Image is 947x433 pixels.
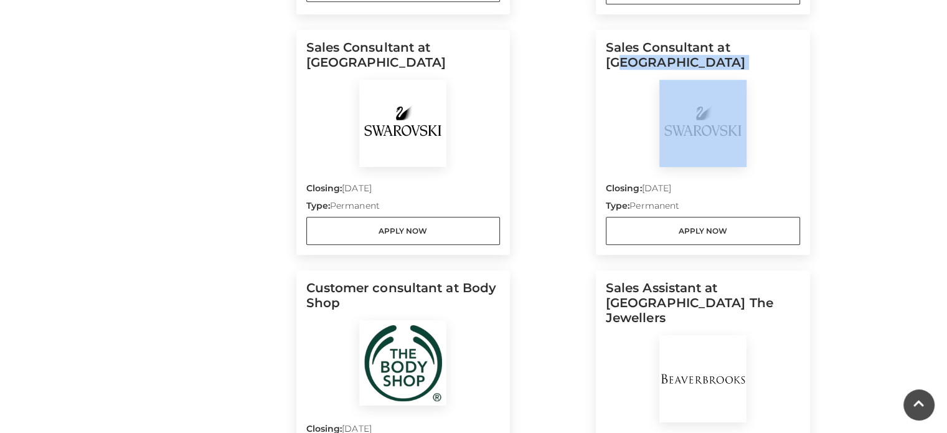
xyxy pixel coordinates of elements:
img: Swarovski [659,80,747,167]
img: Swarovski [359,80,446,167]
strong: Type: [306,200,330,211]
p: Permanent [606,199,800,217]
p: Permanent [306,199,501,217]
img: BeaverBrooks The Jewellers [659,335,747,422]
h5: Sales Consultant at [GEOGRAPHIC_DATA] [306,40,501,80]
img: Body Shop [359,320,446,406]
a: Apply Now [606,217,800,245]
p: [DATE] [306,182,501,199]
a: Apply Now [306,217,501,245]
strong: Closing: [606,183,642,194]
strong: Closing: [306,183,342,194]
h5: Customer consultant at Body Shop [306,280,501,320]
strong: Type: [606,200,629,211]
h5: Sales Consultant at [GEOGRAPHIC_DATA] [606,40,800,80]
p: [DATE] [606,182,800,199]
h5: Sales Assistant at [GEOGRAPHIC_DATA] The Jewellers [606,280,800,335]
